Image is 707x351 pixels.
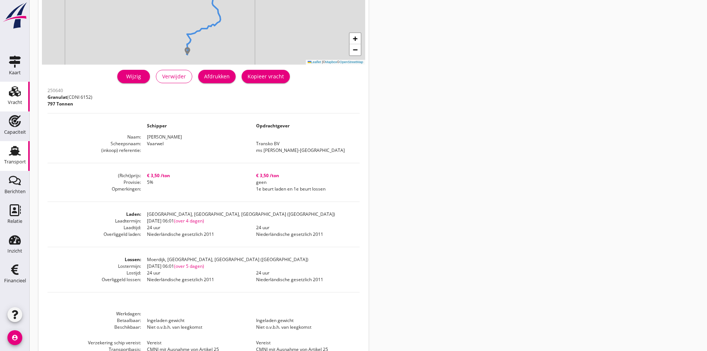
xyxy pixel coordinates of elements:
dd: Ingeladen gewicht [250,317,359,324]
dd: Moerdijk, [GEOGRAPHIC_DATA], [GEOGRAPHIC_DATA] ([GEOGRAPHIC_DATA]) [141,256,359,263]
span: (over 5 dagen) [174,263,204,269]
dd: Niederländische gesetzlich 2011 [250,231,359,238]
dd: [GEOGRAPHIC_DATA], [GEOGRAPHIC_DATA], [GEOGRAPHIC_DATA] ([GEOGRAPHIC_DATA]) [141,211,359,218]
p: 797 Tonnen [48,101,92,107]
img: Marker [184,47,191,55]
dt: (inkoop) referentie [48,147,141,154]
dd: Niederländische gesetzlich 2011 [141,276,250,283]
dt: Overliggeld lossen [48,276,141,283]
dt: Lostijd [48,270,141,276]
dt: Lostermijn [48,263,141,270]
p: (CDNI 6152) [48,94,92,101]
a: Zoom out [350,44,361,55]
dd: 1e beurt laden en 1e beurt lossen [250,186,359,192]
dt: Laden [48,211,141,218]
dt: Beschikbaar [48,324,141,331]
dt: Naam [48,134,141,140]
dd: 24 uur [250,224,359,231]
a: Wijzig [117,70,150,83]
dt: Betaalbaar [48,317,141,324]
dd: Niet o.v.b.h. van leegkomst [250,324,359,331]
dd: Schipper [141,123,250,129]
div: Kopieer vracht [248,72,284,80]
dd: Niet o.v.b.h. van leegkomst [141,324,250,331]
button: Afdrukken [198,70,236,83]
dd: [DATE] 06:01 [141,263,359,270]
dt: Provisie [48,179,141,186]
img: logo-small.a267ee39.svg [1,2,28,29]
div: Transport [4,159,26,164]
dd: geen [250,179,359,186]
dt: Werkdagen [48,311,141,317]
a: Zoom in [350,33,361,44]
dd: Niederländische gesetzlich 2011 [141,231,250,238]
dt: Laadtijd [48,224,141,231]
dd: 24 uur [141,270,250,276]
dd: 24 uur [250,270,359,276]
dd: Opdrachtgever [250,123,359,129]
div: Financieel [4,278,26,283]
span: (over 4 dagen) [174,218,204,224]
div: Relatie [7,219,22,224]
span: − [353,45,357,54]
dd: Transko BV [250,140,359,147]
span: + [353,34,357,43]
dt: Verzekering schip vereist [48,339,141,346]
button: Kopieer vracht [242,70,290,83]
div: Vracht [8,100,22,105]
dd: € 3,50 /ton [141,172,250,179]
div: Wijzig [123,72,144,80]
a: Mapbox [325,60,337,64]
dd: [DATE] 06:01 [141,218,359,224]
dd: ms [PERSON_NAME]-[GEOGRAPHIC_DATA] [250,147,359,154]
div: Inzicht [7,248,22,253]
dt: Laadtermijn [48,218,141,224]
dd: 24 uur [141,224,250,231]
dt: Lossen [48,256,141,263]
span: 250640 [48,87,63,94]
dd: 5% [141,179,250,186]
span: Granulat [48,94,67,100]
dd: Niederländische gesetzlich 2011 [250,276,359,283]
i: account_circle [7,330,22,345]
a: Leaflet [308,60,321,64]
dt: Opmerkingen [48,186,141,192]
dd: Ingeladen gewicht [141,317,250,324]
a: OpenStreetMap [340,60,363,64]
dt: (Richt)prijs [48,172,141,179]
div: Capaciteit [4,130,26,134]
dd: € 3,50 /ton [250,172,359,179]
dd: Vereist [141,339,250,346]
dd: Vereist [250,339,359,346]
div: Verwijder [162,72,186,80]
dt: Scheepsnaam [48,140,141,147]
button: Verwijder [156,70,192,83]
div: Kaart [9,70,21,75]
div: Afdrukken [204,72,230,80]
dd: Vaarwel [141,140,250,147]
dd: [PERSON_NAME] [141,134,359,140]
div: © © [306,60,365,65]
dt: Overliggeld laden [48,231,141,238]
div: Berichten [4,189,26,194]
